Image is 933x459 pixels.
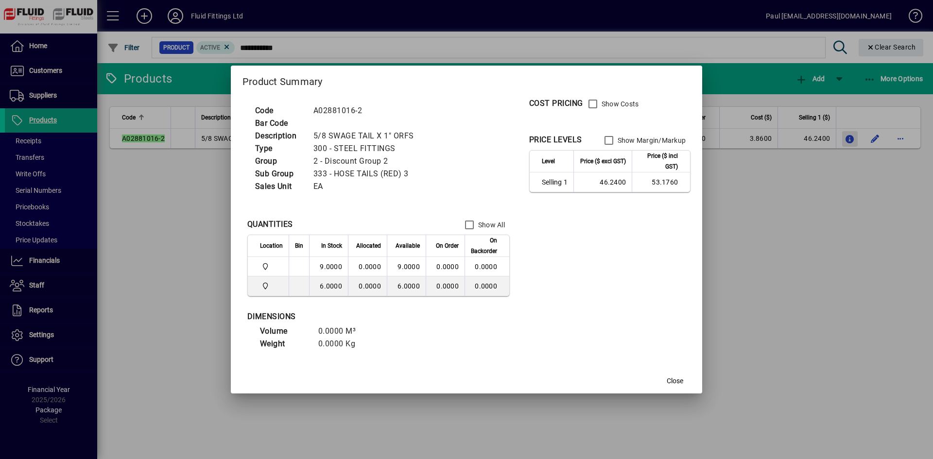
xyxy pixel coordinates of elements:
td: 6.0000 [309,276,348,296]
td: Sub Group [250,168,309,180]
div: QUANTITIES [247,219,293,230]
td: Group [250,155,309,168]
span: Selling 1 [542,177,568,187]
span: Price ($ excl GST) [580,156,626,167]
td: 2 - Discount Group 2 [309,155,426,168]
td: Sales Unit [250,180,309,193]
label: Show Costs [600,99,639,109]
td: EA [309,180,426,193]
label: Show Margin/Markup [616,136,686,145]
td: 0.0000 [348,257,387,276]
div: PRICE LEVELS [529,134,582,146]
span: Close [667,376,683,386]
span: Location [260,240,283,251]
h2: Product Summary [231,66,702,94]
td: Type [250,142,309,155]
label: Show All [476,220,505,230]
td: 333 - HOSE TAILS (RED) 3 [309,168,426,180]
div: DIMENSIONS [247,311,490,323]
td: 53.1760 [632,172,690,192]
button: Close [659,372,691,390]
span: Price ($ incl GST) [638,151,678,172]
td: 5/8 SWAGE TAIL X 1" ORFS [309,130,426,142]
td: 0.0000 [348,276,387,296]
span: Available [396,240,420,251]
span: On Order [436,240,459,251]
span: Level [542,156,555,167]
span: Bin [295,240,303,251]
td: 0.0000 [465,257,509,276]
td: 46.2400 [573,172,632,192]
td: 300 - STEEL FITTINGS [309,142,426,155]
td: Description [250,130,309,142]
td: 6.0000 [387,276,426,296]
td: Volume [255,325,313,338]
td: 0.0000 M³ [313,325,372,338]
span: 0.0000 [436,282,459,290]
span: On Backorder [471,235,497,256]
td: Code [250,104,309,117]
td: Bar Code [250,117,309,130]
td: 9.0000 [387,257,426,276]
td: 0.0000 [465,276,509,296]
td: A02881016-2 [309,104,426,117]
td: 0.0000 Kg [313,338,372,350]
div: COST PRICING [529,98,583,109]
span: Allocated [356,240,381,251]
span: 0.0000 [436,263,459,271]
span: In Stock [321,240,342,251]
td: 9.0000 [309,257,348,276]
td: Weight [255,338,313,350]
